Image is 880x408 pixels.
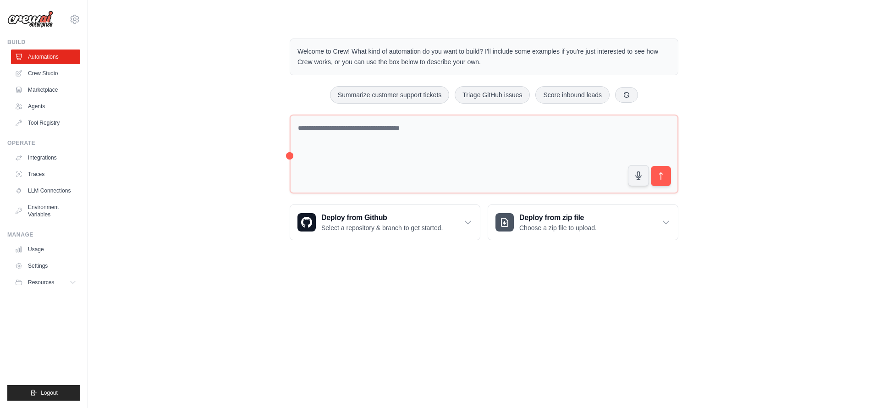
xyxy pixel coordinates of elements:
span: Logout [41,389,58,397]
a: Tool Registry [11,116,80,130]
a: LLM Connections [11,183,80,198]
a: Agents [11,99,80,114]
a: Environment Variables [11,200,80,222]
a: Marketplace [11,83,80,97]
button: Logout [7,385,80,401]
button: Triage GitHub issues [455,86,530,104]
a: Automations [11,50,80,64]
a: Settings [11,259,80,273]
p: Select a repository & branch to get started. [321,223,443,232]
div: Manage [7,231,80,238]
p: Choose a zip file to upload. [519,223,597,232]
button: Summarize customer support tickets [330,86,449,104]
button: Score inbound leads [535,86,610,104]
h3: Deploy from Github [321,212,443,223]
a: Traces [11,167,80,182]
div: Build [7,39,80,46]
a: Usage [11,242,80,257]
button: Resources [11,275,80,290]
h3: Deploy from zip file [519,212,597,223]
p: Welcome to Crew! What kind of automation do you want to build? I'll include some examples if you'... [297,46,671,67]
a: Integrations [11,150,80,165]
div: Operate [7,139,80,147]
a: Crew Studio [11,66,80,81]
img: Logo [7,11,53,28]
span: Resources [28,279,54,286]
